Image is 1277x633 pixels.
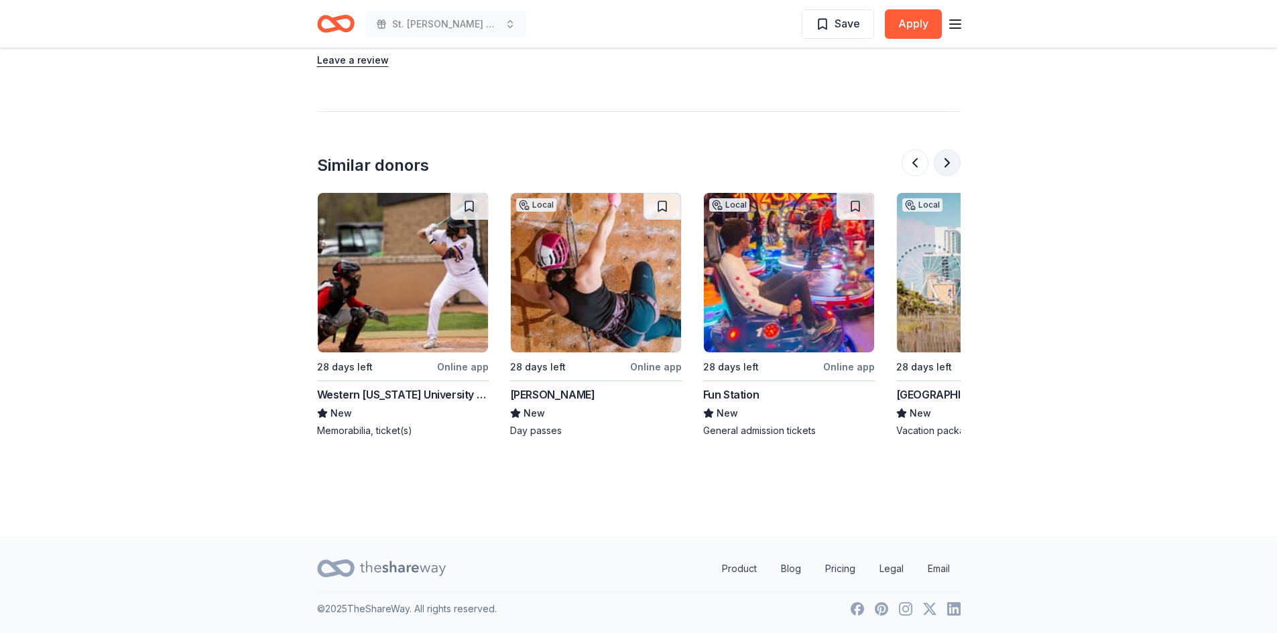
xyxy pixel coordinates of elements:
[896,386,1068,403] div: [GEOGRAPHIC_DATA] Area Chamber of Commerce
[814,555,866,582] a: Pricing
[896,424,1068,437] div: Vacation package
[897,193,1067,352] img: Image for Myrtle Beach Area Chamber of Commerce
[510,386,595,403] div: [PERSON_NAME]
[511,193,681,352] img: Image for Petra Cliffs
[703,359,759,375] div: 28 days left
[437,358,489,375] div: Online app
[630,358,682,375] div: Online app
[317,386,489,403] div: Western [US_STATE] University Athletics
[318,193,488,352] img: Image for Western Illinois University Athletics
[823,358,875,375] div: Online app
[317,192,489,437] a: Image for Western Illinois University Athletics28 days leftOnline appWestern [US_STATE] Universit...
[885,9,942,39] button: Apply
[869,555,914,582] a: Legal
[317,601,497,617] p: © 2025 TheShareWay. All rights reserved.
[330,405,352,421] span: New
[703,192,875,437] a: Image for Fun StationLocal28 days leftOnline appFun StationNewGeneral admission tickets
[802,9,874,39] button: Save
[703,386,759,403] div: Fun Station
[709,198,749,212] div: Local
[896,359,952,375] div: 28 days left
[704,193,874,352] img: Image for Fun Station
[835,15,860,32] span: Save
[510,424,682,437] div: Day passes
[317,8,355,40] a: Home
[910,405,931,421] span: New
[317,359,373,375] div: 28 days left
[317,52,389,68] button: Leave a review
[392,16,499,32] span: St. [PERSON_NAME] of Siena Fall Festival Silent Auction
[711,555,768,582] a: Product
[717,405,738,421] span: New
[524,405,545,421] span: New
[770,555,812,582] a: Blog
[896,192,1068,437] a: Image for Myrtle Beach Area Chamber of CommerceLocal28 days leftOnline app[GEOGRAPHIC_DATA] Area ...
[510,359,566,375] div: 28 days left
[703,424,875,437] div: General admission tickets
[365,11,526,38] button: St. [PERSON_NAME] of Siena Fall Festival Silent Auction
[917,555,961,582] a: Email
[317,155,429,176] div: Similar donors
[510,192,682,437] a: Image for Petra CliffsLocal28 days leftOnline app[PERSON_NAME]NewDay passes
[516,198,556,212] div: Local
[317,424,489,437] div: Memorabilia, ticket(s)
[902,198,942,212] div: Local
[711,555,961,582] nav: quick links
